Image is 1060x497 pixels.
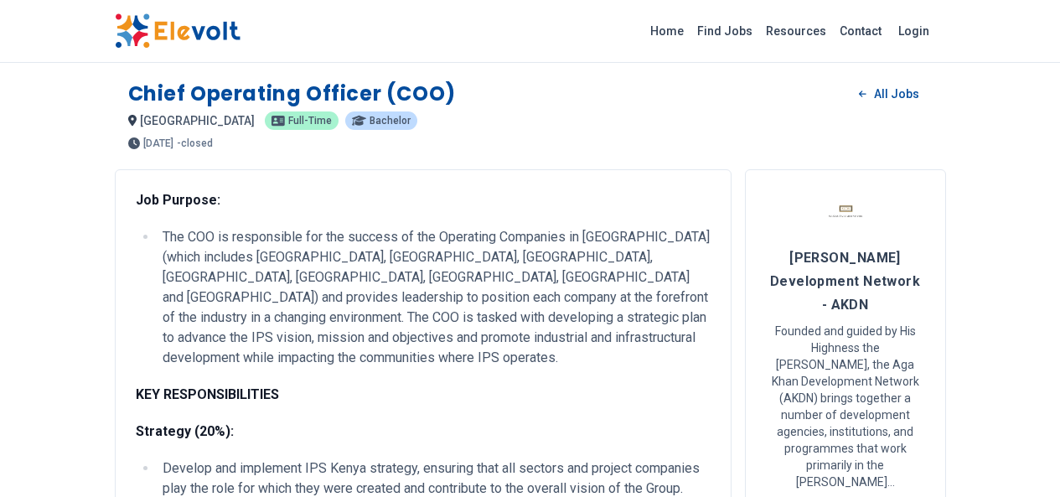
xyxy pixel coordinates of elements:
span: [PERSON_NAME] Development Network - AKDN [770,250,921,313]
span: full-time [288,116,332,126]
a: Resources [759,18,833,44]
li: The COO is responsible for the success of the Operating Companies in [GEOGRAPHIC_DATA] (which inc... [158,227,711,368]
a: Find Jobs [690,18,759,44]
a: Contact [833,18,888,44]
img: Aga Khan Development Network - AKDN [825,190,866,232]
a: All Jobs [845,81,932,106]
img: Elevolt [115,13,240,49]
a: Home [644,18,690,44]
span: bachelor [370,116,411,126]
p: - closed [177,138,213,148]
strong: Job Purpose: [136,192,220,208]
h1: Chief Operating Officer (COO) [128,80,456,107]
a: Login [888,14,939,48]
span: [DATE] [143,138,173,148]
span: [GEOGRAPHIC_DATA] [140,114,255,127]
p: Founded and guided by His Highness the [PERSON_NAME], the Aga Khan Development Network (AKDN) bri... [766,323,925,490]
strong: KEY RESPONSIBILITIES [136,386,279,402]
strong: Strategy (20%): [136,423,234,439]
